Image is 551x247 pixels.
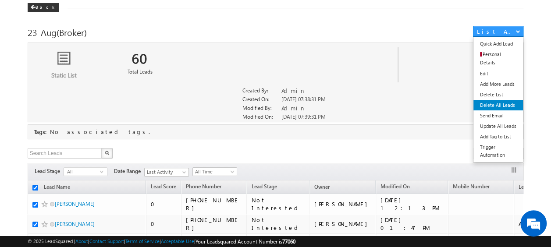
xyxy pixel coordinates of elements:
[55,201,95,207] a: [PERSON_NAME]
[281,104,306,112] span: Admin
[186,216,243,232] div: [PHONE_NUMBER]
[64,168,100,176] span: All
[28,3,63,10] a: Back
[281,87,306,94] span: Admin
[100,169,107,173] span: select
[314,220,372,228] div: [PERSON_NAME]
[473,68,523,79] a: Edit
[453,183,490,190] span: Mobile Number
[473,131,523,142] a: Add Tag to List
[28,26,439,38] div: 23_Aug(Broker)
[186,183,221,190] span: Phone Number
[314,200,372,208] div: [PERSON_NAME]
[11,81,160,182] textarea: Type your message and hit 'Enter'
[473,26,523,37] button: List Actions
[380,183,410,190] span: Modified On
[28,3,59,12] div: Back
[75,238,88,244] a: About
[247,182,281,193] a: Lead Stage
[242,95,278,104] div: Created On:
[151,183,176,190] span: Lead Score
[192,167,237,176] a: All Time
[251,216,306,232] div: Not Interested
[89,238,124,244] a: Contact Support
[28,237,295,246] span: © 2025 LeadSquared | | | | |
[193,168,235,176] span: All Time
[376,182,414,193] a: Modified On
[282,238,295,245] span: 77060
[473,89,523,100] a: Delete List
[242,113,278,122] div: Modified On:
[128,68,153,75] span: Total Leads
[181,182,226,193] a: Phone Number
[35,167,64,175] span: Lead Stage
[380,216,444,232] div: [DATE] 01:47 PM
[473,110,523,121] a: Send Email
[39,182,75,194] a: Lead Name
[144,168,189,176] a: Last Activity
[281,113,357,122] div: [DATE] 07:39:31 PM
[15,46,37,57] img: d_60004797649_company_0_60004797649
[28,71,100,79] p: Static List
[448,182,494,193] a: Mobile Number
[473,121,523,131] a: Update All Leads
[281,95,357,104] div: [DATE] 07:38:31 PM
[473,79,523,89] a: Add More Leads
[161,238,194,244] a: Acceptable Use
[196,238,295,245] span: Your Leadsquared Account Number is
[380,196,444,212] div: [DATE] 12:13 PM
[251,196,306,212] div: Not Interested
[242,87,278,95] div: Created By:
[477,28,514,35] div: List Actions
[34,128,46,135] span: Tags:
[251,183,277,190] span: Lead Stage
[124,46,156,67] div: 60
[114,167,144,175] span: Date Range
[50,128,150,135] span: No associated tags.
[473,142,523,160] a: Trigger Automation
[144,4,165,25] div: Minimize live chat window
[473,100,523,110] a: Delete All Leads
[151,200,177,208] div: 0
[242,104,278,113] div: Modified By:
[473,49,523,68] a: Personal Details
[55,221,95,227] a: [PERSON_NAME]
[146,182,181,193] a: Lead Score
[105,151,109,155] img: Search
[46,46,147,57] div: Chat with us now
[151,220,177,228] div: 0
[314,183,330,190] span: Owner
[119,189,159,201] em: Start Chat
[186,196,243,212] div: [PHONE_NUMBER]
[125,238,160,244] a: Terms of Service
[32,185,38,191] input: Check all records
[145,168,186,176] span: Last Activity
[473,39,523,49] a: Quick Add Lead
[480,51,501,65] span: Personal Details
[519,183,547,190] span: Lead Source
